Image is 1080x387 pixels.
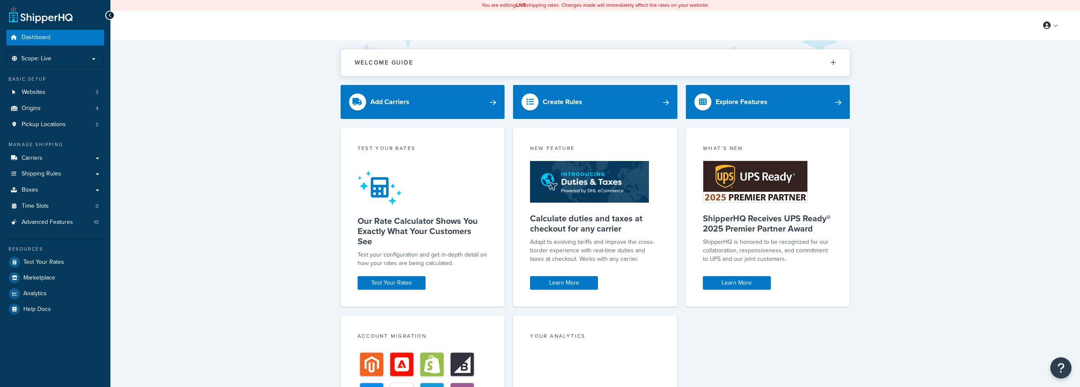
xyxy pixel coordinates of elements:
[22,121,66,128] span: Pickup Locations
[341,85,505,119] a: Add Carriers
[22,203,49,210] span: Time Slots
[22,89,45,96] span: Websites
[358,276,426,290] a: Test Your Rates
[530,238,660,263] p: Adapt to evolving tariffs and improve the cross-border experience with real-time duties and taxes...
[6,182,104,198] a: Boxes
[703,213,833,234] h5: ShipperHQ Receives UPS Ready® 2025 Premier Partner Award
[6,166,104,182] a: Shipping Rules
[703,144,833,154] div: What's New
[355,59,413,66] h2: Welcome Guide
[530,213,660,234] h5: Calculate duties and taxes at checkout for any carrier
[716,96,767,108] div: Explore Features
[1050,357,1072,379] button: Open Resource Center
[23,290,47,297] span: Analytics
[23,306,51,313] span: Help Docs
[703,238,833,263] p: ShipperHQ is honored to be recognized for our collaboration, responsiveness, and commitment to UP...
[6,76,104,83] div: Basic Setup
[530,276,598,290] a: Learn More
[530,332,660,342] div: Your Analytics
[370,96,409,108] div: Add Carriers
[358,251,488,268] div: Test your configuration and get in-depth detail on how your rates are being calculated.
[513,85,677,119] a: Create Rules
[22,186,38,194] span: Boxes
[6,286,104,301] a: Analytics
[6,101,104,116] li: Origins
[6,150,104,166] a: Carriers
[22,105,41,112] span: Origins
[23,259,64,266] span: Test Your Rates
[22,170,61,178] span: Shipping Rules
[94,219,99,226] span: 10
[96,89,99,96] span: 3
[6,30,104,45] a: Dashboard
[6,254,104,270] a: Test Your Rates
[341,49,850,76] button: Welcome Guide
[22,219,73,226] span: Advanced Features
[96,105,99,112] span: 4
[6,85,104,100] li: Websites
[6,117,104,133] li: Pickup Locations
[703,276,771,290] a: Learn More
[6,117,104,133] a: Pickup Locations2
[22,155,42,162] span: Carriers
[6,215,104,230] li: Advanced Features
[23,274,55,282] span: Marketplace
[530,144,660,154] div: New Feature
[6,270,104,285] a: Marketplace
[516,1,526,9] b: LIVE
[686,85,850,119] a: Explore Features
[6,85,104,100] a: Websites3
[6,198,104,214] li: Time Slots
[358,332,488,342] div: Account Migration
[6,246,104,253] div: Resources
[358,216,488,246] h5: Our Rate Calculator Shows You Exactly What Your Customers See
[96,203,99,210] span: 0
[6,101,104,116] a: Origins4
[6,215,104,230] a: Advanced Features10
[6,302,104,317] a: Help Docs
[22,34,51,41] span: Dashboard
[543,96,582,108] div: Create Rules
[96,121,99,128] span: 2
[358,144,488,154] div: Test your rates
[21,55,51,62] span: Scope: Live
[6,141,104,148] div: Manage Shipping
[6,198,104,214] a: Time Slots0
